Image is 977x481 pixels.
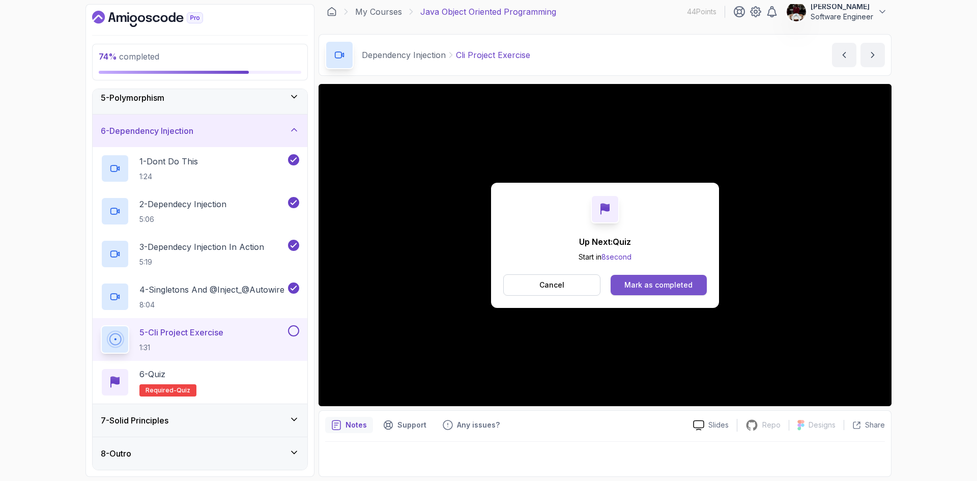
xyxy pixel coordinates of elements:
button: 8-Outro [93,437,307,470]
p: 2 - Dependecy Injection [139,198,226,210]
button: 3-Dependecy Injection In Action5:19 [101,240,299,268]
p: Cancel [539,280,564,290]
iframe: 5 - CLI Project Exercise [319,84,892,406]
p: Java Object Oriented Programming [420,6,556,18]
p: 8:04 [139,300,284,310]
p: 4 - Singletons And @Inject_@Autowire [139,284,284,296]
p: Repo [762,420,781,430]
p: 1 - Dont Do This [139,155,198,167]
a: Slides [685,420,737,431]
button: 2-Dependecy Injection5:06 [101,197,299,225]
a: My Courses [355,6,402,18]
span: 8 second [601,252,631,261]
p: Start in [579,252,631,262]
p: Support [397,420,426,430]
p: 44 Points [687,7,716,17]
p: 5 - Cli Project Exercise [139,326,223,338]
p: [PERSON_NAME] [811,2,873,12]
button: 6-Dependency Injection [93,115,307,147]
a: Dashboard [327,7,337,17]
p: 1:31 [139,343,223,353]
button: Mark as completed [611,275,707,295]
button: Cancel [503,274,600,296]
button: 4-Singletons And @Inject_@Autowire8:04 [101,282,299,311]
p: 1:24 [139,172,198,182]
button: user profile image[PERSON_NAME]Software Engineer [786,2,887,22]
button: 1-Dont Do This1:24 [101,154,299,183]
p: Dependency Injection [362,49,446,61]
p: 3 - Dependecy Injection In Action [139,241,264,253]
button: 5-Cli Project Exercise1:31 [101,325,299,354]
span: Required- [146,386,177,394]
a: Dashboard [92,11,226,27]
p: 6 - Quiz [139,368,165,380]
h3: 6 - Dependency Injection [101,125,193,137]
button: next content [860,43,885,67]
button: 6-QuizRequired-quiz [101,368,299,397]
p: Slides [708,420,729,430]
img: user profile image [787,2,806,21]
p: Notes [346,420,367,430]
button: 7-Solid Principles [93,404,307,437]
p: Share [865,420,885,430]
p: Designs [809,420,836,430]
h3: 5 - Polymorphism [101,92,164,104]
button: Feedback button [437,417,506,433]
button: previous content [832,43,856,67]
button: 5-Polymorphism [93,81,307,114]
p: Any issues? [457,420,500,430]
span: quiz [177,386,190,394]
div: Mark as completed [624,280,693,290]
button: Share [844,420,885,430]
span: 74 % [99,51,117,62]
p: Software Engineer [811,12,873,22]
button: notes button [325,417,373,433]
p: 5:06 [139,214,226,224]
span: completed [99,51,159,62]
p: Up Next: Quiz [579,236,631,248]
h3: 7 - Solid Principles [101,414,168,427]
p: Cli Project Exercise [456,49,530,61]
button: Support button [377,417,433,433]
h3: 8 - Outro [101,447,131,460]
p: 5:19 [139,257,264,267]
